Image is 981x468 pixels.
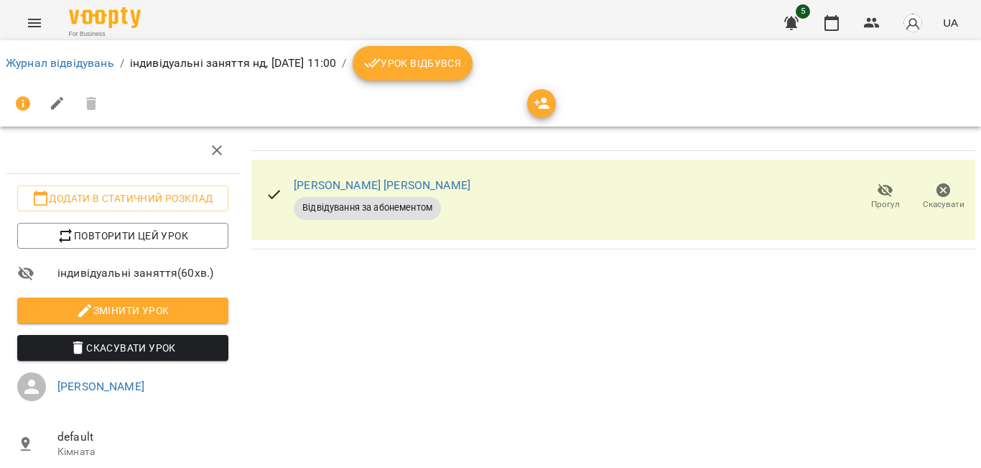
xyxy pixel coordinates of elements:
[6,56,114,70] a: Журнал відвідувань
[57,445,228,459] p: Кімната
[914,177,972,217] button: Скасувати
[6,46,975,81] nav: breadcrumb
[17,335,228,361] button: Скасувати Урок
[17,223,228,249] button: Повторити цей урок
[364,55,462,72] span: Урок відбувся
[796,4,810,19] span: 5
[57,428,228,446] span: default
[69,7,141,28] img: Voopty Logo
[856,177,914,217] button: Прогул
[130,55,337,72] p: індивідуальні заняття нд, [DATE] 11:00
[353,46,473,81] button: Урок відбувся
[937,9,964,36] button: UA
[294,201,441,214] span: Відвідування за абонементом
[29,339,217,357] span: Скасувати Урок
[57,265,228,282] span: індивідуальні заняття ( 60 хв. )
[943,15,958,30] span: UA
[57,380,144,393] a: [PERSON_NAME]
[903,13,923,33] img: avatar_s.png
[342,55,346,72] li: /
[69,29,141,39] span: For Business
[923,198,964,211] span: Скасувати
[17,6,52,40] button: Menu
[294,178,470,192] a: [PERSON_NAME] [PERSON_NAME]
[29,302,217,319] span: Змінити урок
[29,190,217,207] span: Додати в статичний розклад
[17,185,228,211] button: Додати в статичний розклад
[120,55,124,72] li: /
[871,198,900,211] span: Прогул
[29,227,217,244] span: Повторити цей урок
[17,298,228,324] button: Змінити урок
